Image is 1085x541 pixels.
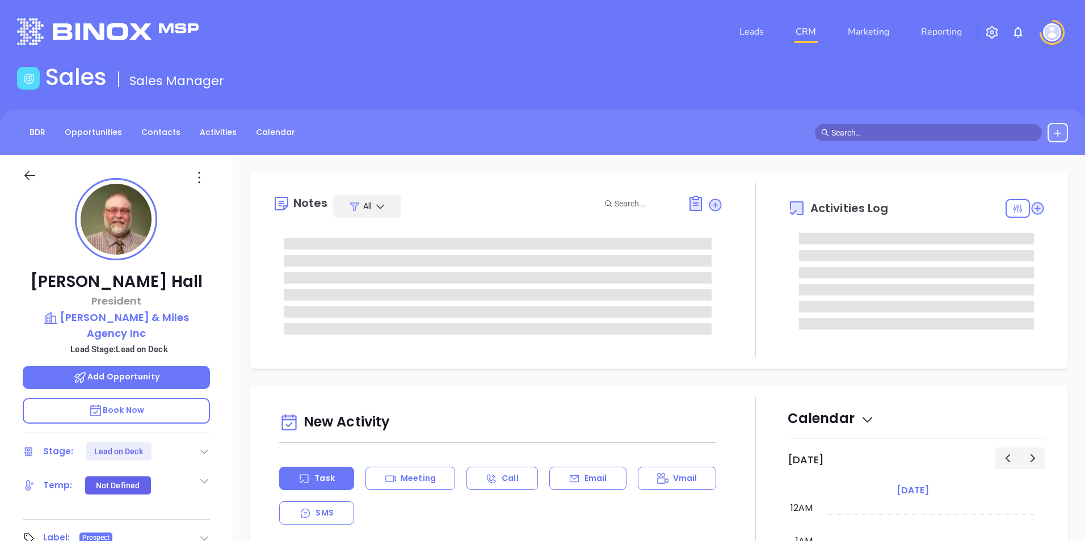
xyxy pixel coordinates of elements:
[43,477,73,494] div: Temp:
[23,123,52,142] a: BDR
[788,454,824,466] h2: [DATE]
[94,442,143,460] div: Lead on Deck
[316,507,333,519] p: SMS
[43,443,74,460] div: Stage:
[401,472,436,484] p: Meeting
[1011,26,1025,39] img: iconNotification
[81,184,152,255] img: profile-user
[810,202,888,214] span: Activities Log
[249,123,302,142] a: Calendar
[363,200,372,212] span: All
[788,501,815,515] div: 12am
[58,123,129,142] a: Opportunities
[615,197,675,210] input: Search...
[831,126,1036,139] input: Search…
[28,342,210,357] p: Lead Stage: Lead on Deck
[916,20,966,43] a: Reporting
[45,64,107,91] h1: Sales
[23,293,210,308] p: President
[673,472,697,484] p: Vmail
[293,197,328,209] div: Notes
[96,476,140,494] div: Not Defined
[985,26,999,39] img: iconSetting
[821,129,829,137] span: search
[23,272,210,292] p: [PERSON_NAME] Hall
[1020,447,1045,468] button: Next day
[584,472,607,484] p: Email
[134,123,187,142] a: Contacts
[314,472,334,484] p: Task
[279,408,717,437] div: New Activity
[502,472,518,484] p: Call
[129,72,224,90] span: Sales Manager
[23,310,210,341] a: [PERSON_NAME] & Miles Agency Inc
[89,404,144,416] span: Book Now
[17,18,199,45] img: logo
[193,123,243,142] a: Activities
[995,447,1020,468] button: Previous day
[843,20,894,43] a: Marketing
[894,483,931,498] a: [DATE]
[735,20,768,43] a: Leads
[1043,23,1061,41] img: user
[791,20,821,43] a: CRM
[788,409,874,428] span: Calendar
[73,371,159,382] span: Add Opportunity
